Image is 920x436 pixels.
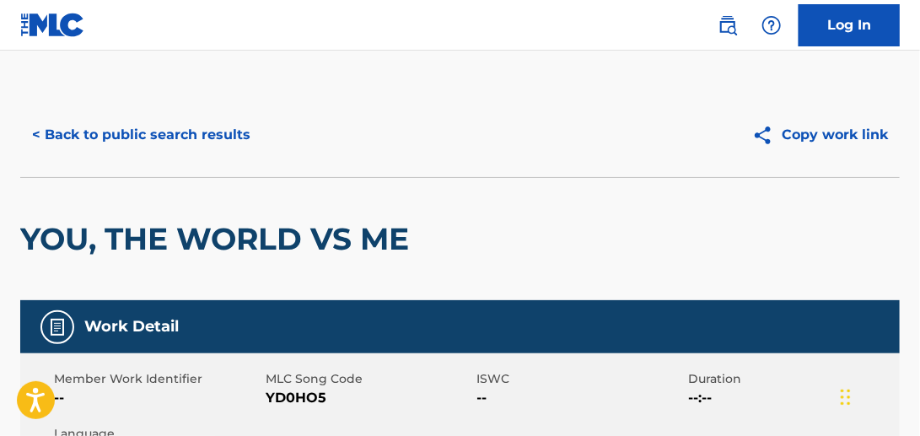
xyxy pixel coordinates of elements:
[20,13,85,37] img: MLC Logo
[54,370,261,388] span: Member Work Identifier
[836,355,920,436] iframe: Chat Widget
[54,388,261,408] span: --
[84,317,179,336] h5: Work Detail
[266,388,473,408] span: YD0HO5
[740,114,900,156] button: Copy work link
[841,372,851,423] div: Drag
[20,114,262,156] button: < Back to public search results
[47,317,67,337] img: Work Detail
[799,4,900,46] a: Log In
[477,388,685,408] span: --
[711,8,745,42] a: Public Search
[20,220,417,258] h2: YOU, THE WORLD VS ME
[752,125,782,146] img: Copy work link
[266,370,473,388] span: MLC Song Code
[755,8,788,42] div: Help
[688,388,896,408] span: --:--
[477,370,685,388] span: ISWC
[761,15,782,35] img: help
[718,15,738,35] img: search
[688,370,896,388] span: Duration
